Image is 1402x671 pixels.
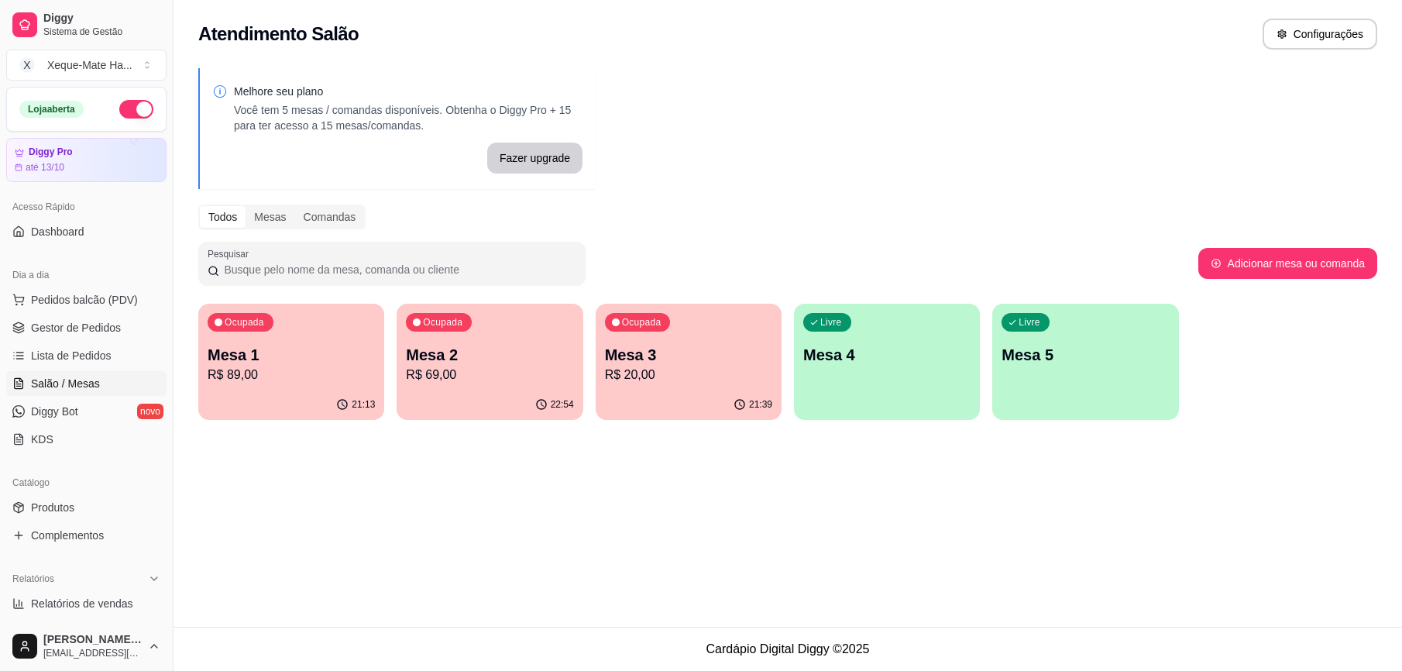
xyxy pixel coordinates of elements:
button: Adicionar mesa ou comanda [1198,248,1377,279]
a: Lista de Pedidos [6,343,167,368]
button: Fazer upgrade [487,143,582,174]
p: 21:13 [352,398,375,411]
article: até 13/10 [26,161,64,174]
span: KDS [31,432,53,447]
div: Todos [200,206,246,228]
button: OcupadaMesa 2R$ 69,0022:54 [397,304,582,420]
span: [PERSON_NAME] e [PERSON_NAME] [43,633,142,647]
button: [PERSON_NAME] e [PERSON_NAME][EMAIL_ADDRESS][DOMAIN_NAME] [6,628,167,665]
span: Complementos [31,528,104,543]
div: Comandas [295,206,365,228]
button: Alterar Status [119,100,153,119]
span: Produtos [31,500,74,515]
span: Salão / Mesas [31,376,100,391]
p: Ocupada [622,316,661,329]
div: Mesas [246,206,294,228]
div: Xeque-Mate Ha ... [47,57,132,73]
a: Relatório de clientes [6,619,167,644]
p: Você tem 5 mesas / comandas disponíveis. Obtenha o Diggy Pro + 15 para ter acesso a 15 mesas/coma... [234,102,582,133]
a: Relatórios de vendas [6,591,167,616]
h2: Atendimento Salão [198,22,359,46]
button: OcupadaMesa 3R$ 20,0021:39 [596,304,782,420]
p: R$ 89,00 [208,366,375,384]
p: Ocupada [423,316,462,329]
span: Gestor de Pedidos [31,320,121,335]
span: Diggy Bot [31,404,78,419]
p: Livre [820,316,842,329]
span: Relatórios [12,573,54,585]
p: Mesa 4 [803,344,971,366]
p: 22:54 [551,398,574,411]
label: Pesquisar [208,247,254,260]
footer: Cardápio Digital Diggy © 2025 [174,627,1402,671]
p: Livre [1019,316,1040,329]
p: R$ 20,00 [605,366,772,384]
span: Pedidos balcão (PDV) [31,292,138,308]
a: Dashboard [6,219,167,244]
p: Mesa 2 [406,344,573,366]
span: Sistema de Gestão [43,26,160,38]
span: Dashboard [31,224,84,239]
button: Select a team [6,50,167,81]
span: X [19,57,35,73]
p: Mesa 3 [605,344,772,366]
p: Mesa 1 [208,344,375,366]
span: Relatórios de vendas [31,596,133,611]
a: Diggy Botnovo [6,399,167,424]
div: Acesso Rápido [6,194,167,219]
a: KDS [6,427,167,452]
p: 21:39 [749,398,772,411]
a: Diggy Proaté 13/10 [6,138,167,182]
a: DiggySistema de Gestão [6,6,167,43]
a: Gestor de Pedidos [6,315,167,340]
button: LivreMesa 4 [794,304,980,420]
div: Dia a dia [6,263,167,287]
button: Pedidos balcão (PDV) [6,287,167,312]
a: Produtos [6,495,167,520]
p: Mesa 5 [1002,344,1169,366]
input: Pesquisar [219,262,576,277]
span: Diggy [43,12,160,26]
p: Melhore seu plano [234,84,582,99]
button: OcupadaMesa 1R$ 89,0021:13 [198,304,384,420]
p: Ocupada [225,316,264,329]
span: Lista de Pedidos [31,348,112,363]
button: LivreMesa 5 [992,304,1178,420]
div: Catálogo [6,470,167,495]
button: Configurações [1263,19,1377,50]
span: [EMAIL_ADDRESS][DOMAIN_NAME] [43,647,142,659]
div: Loja aberta [19,101,84,118]
a: Complementos [6,523,167,548]
article: Diggy Pro [29,146,73,158]
p: R$ 69,00 [406,366,573,384]
a: Salão / Mesas [6,371,167,396]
